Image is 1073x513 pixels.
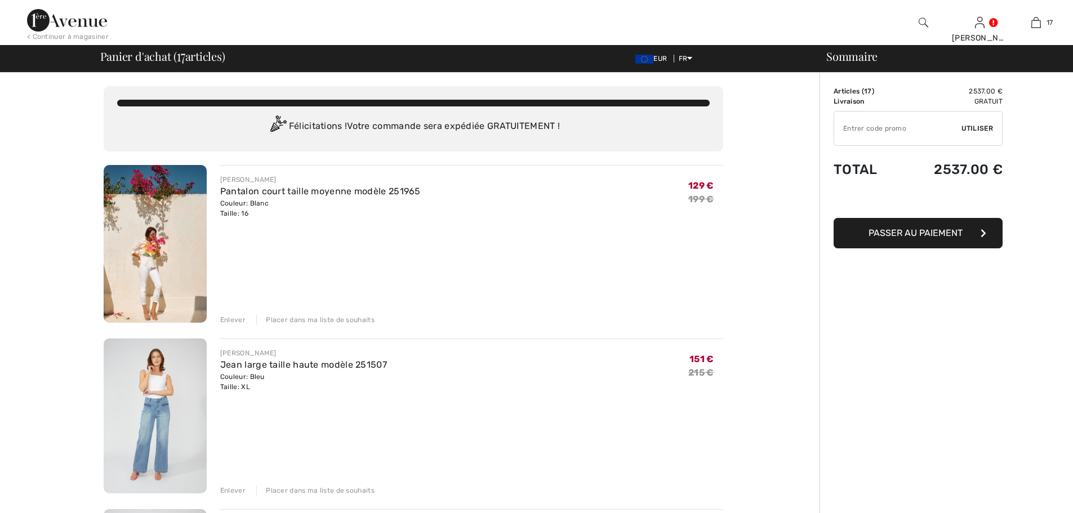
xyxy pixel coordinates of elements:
iframe: PayPal [834,189,1003,214]
div: Sommaire [813,51,1066,62]
img: Congratulation2.svg [266,115,289,138]
span: Passer au paiement [869,227,963,238]
div: Placer dans ma liste de souhaits [256,485,375,496]
a: Jean large taille haute modèle 251507 [220,359,387,370]
td: Gratuit [900,96,1003,106]
div: Couleur: Blanc Taille: 16 [220,198,421,218]
td: 2537.00 € [900,150,1003,189]
a: Pantalon court taille moyenne modèle 251965 [220,186,421,197]
span: EUR [635,55,671,63]
div: Placer dans ma liste de souhaits [256,315,375,325]
span: 17 [1047,17,1053,28]
span: FR [679,55,693,63]
img: Mon panier [1031,16,1041,29]
button: Passer au paiement [834,218,1003,248]
span: 17 [177,48,185,63]
img: 1ère Avenue [27,9,107,32]
s: 199 € [688,194,714,204]
td: Livraison [834,96,900,106]
div: Félicitations ! Votre commande sera expédiée GRATUITEMENT ! [117,115,710,138]
img: recherche [919,16,928,29]
td: 2537.00 € [900,86,1003,96]
img: Mes infos [975,16,985,29]
span: 151 € [689,354,714,364]
div: [PERSON_NAME] [952,32,1007,44]
div: Enlever [220,315,246,325]
div: < Continuer à magasiner [27,32,109,42]
td: Total [834,150,900,189]
td: Articles ( ) [834,86,900,96]
div: [PERSON_NAME] [220,348,387,358]
a: 17 [1008,16,1063,29]
div: Couleur: Bleu Taille: XL [220,372,387,392]
span: Utiliser [961,123,993,133]
span: 129 € [688,180,714,191]
img: Jean large taille haute modèle 251507 [104,338,207,493]
s: 215 € [688,367,714,378]
div: [PERSON_NAME] [220,175,421,185]
input: Code promo [834,111,961,145]
img: Pantalon court taille moyenne modèle 251965 [104,165,207,323]
a: Se connecter [975,17,985,28]
span: Panier d'achat ( articles) [100,51,225,62]
span: 17 [864,87,872,95]
img: Euro [635,55,653,64]
div: Enlever [220,485,246,496]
